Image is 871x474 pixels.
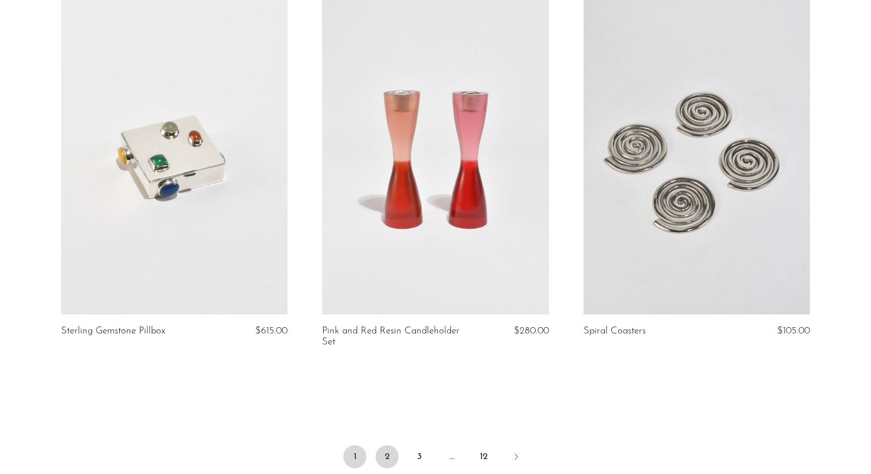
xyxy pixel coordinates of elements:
span: $105.00 [777,326,810,336]
a: 12 [472,445,495,468]
a: Spiral Coasters [584,326,646,336]
a: 3 [408,445,431,468]
span: $280.00 [514,326,549,336]
a: Next [505,445,528,471]
span: 1 [343,445,366,468]
span: … [440,445,463,468]
a: 2 [376,445,399,468]
a: Pink and Red Resin Candleholder Set [322,326,474,347]
span: $615.00 [255,326,287,336]
a: Sterling Gemstone Pillbox [61,326,165,336]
